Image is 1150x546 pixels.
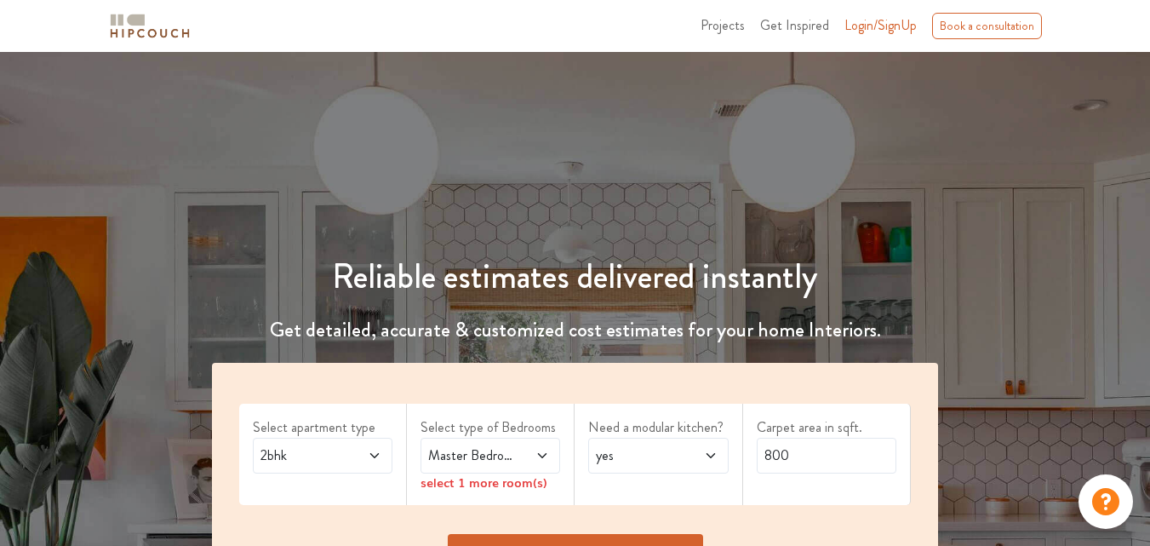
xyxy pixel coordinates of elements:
[421,474,560,491] div: select 1 more room(s)
[107,11,192,41] img: logo-horizontal.svg
[757,438,896,474] input: Enter area sqft
[757,417,896,438] label: Carpet area in sqft.
[425,445,518,466] span: Master Bedroom
[760,15,829,35] span: Get Inspired
[257,445,351,466] span: 2bhk
[253,417,392,438] label: Select apartment type
[421,417,560,438] label: Select type of Bedrooms
[202,318,948,342] h4: Get detailed, accurate & customized cost estimates for your home Interiors.
[588,417,728,438] label: Need a modular kitchen?
[592,445,686,466] span: yes
[932,13,1042,39] div: Book a consultation
[107,7,192,45] span: logo-horizontal.svg
[202,256,948,297] h1: Reliable estimates delivered instantly
[844,15,917,35] span: Login/SignUp
[701,15,745,35] span: Projects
